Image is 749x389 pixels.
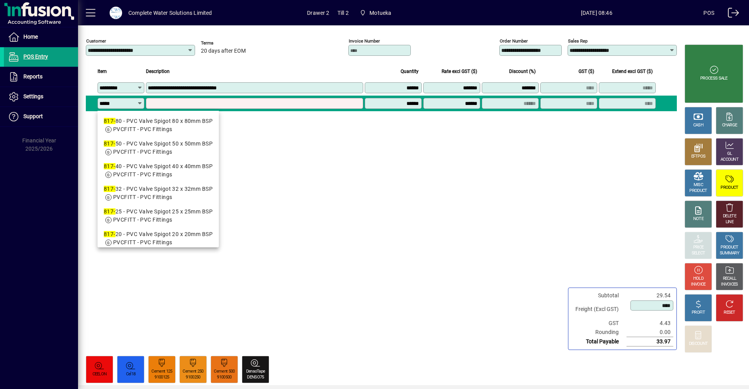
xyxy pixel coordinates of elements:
div: CASH [693,123,703,128]
em: 817- [104,118,115,124]
em: 817- [104,186,115,192]
td: 29.54 [627,291,673,300]
td: Total Payable [572,337,627,346]
div: 9100500 [217,375,231,380]
div: Cement 500 [214,369,234,375]
mat-label: Order number [500,38,528,44]
a: Support [4,107,78,126]
span: Rate excl GST ($) [442,67,477,76]
div: 20 - PVC Valve Spigot 20 x 20mm BSP [104,230,213,238]
a: Home [4,27,78,47]
span: Quantity [401,67,419,76]
div: GL [727,151,732,157]
div: CHARGE [722,123,737,128]
span: Description [146,67,170,76]
span: PVCFITT - PVC Fittings [113,149,172,155]
mat-option: 817-40 - PVC Valve Spigot 40 x 40mm BSP [98,159,219,182]
mat-option: 817-50 - PVC Valve Spigot 50 x 50mm BSP [98,137,219,159]
span: Till 2 [337,7,349,19]
div: PRICE [693,245,704,250]
td: 4.43 [627,319,673,328]
div: ACCOUNT [721,157,738,163]
button: Profile [103,6,128,20]
div: MISC [694,182,703,188]
div: DISCOUNT [689,341,708,347]
span: 20 days after EOM [201,48,246,54]
div: HOLD [693,276,703,282]
div: Cement 250 [183,369,203,375]
span: Terms [201,41,248,46]
td: GST [572,319,627,328]
mat-label: Customer [86,38,106,44]
div: RECALL [723,276,737,282]
div: INVOICES [721,282,738,288]
em: 817- [104,163,115,169]
div: 9100250 [186,375,200,380]
span: Motueka [357,6,395,20]
div: Cement 125 [151,369,172,375]
div: SUMMARY [720,250,739,256]
span: PVCFITT - PVC Fittings [113,239,172,245]
span: PVCFITT - PVC Fittings [113,126,172,132]
em: 817- [104,231,115,237]
span: Extend excl GST ($) [612,67,653,76]
div: DENSO75 [247,375,264,380]
div: PRODUCT [721,245,738,250]
div: POS [703,7,714,19]
div: 50 - PVC Valve Spigot 50 x 50mm BSP [104,140,213,148]
div: EFTPOS [691,154,706,160]
div: PRODUCT [721,185,738,191]
mat-label: Sales rep [568,38,587,44]
span: PVCFITT - PVC Fittings [113,171,172,178]
mat-option: 817-80 - PVC Valve Spigot 80 x 80mm BSP [98,114,219,137]
span: Settings [23,93,43,99]
span: Discount (%) [509,67,536,76]
span: Home [23,34,38,40]
div: PROFIT [692,310,705,316]
div: SELECT [692,250,705,256]
span: PVCFITT - PVC Fittings [113,194,172,200]
td: 33.97 [627,337,673,346]
a: Settings [4,87,78,107]
span: Support [23,113,43,119]
div: PROCESS SALE [700,76,728,82]
td: Freight (Excl GST) [572,300,627,319]
div: LINE [726,219,733,225]
mat-option: 817-20 - PVC Valve Spigot 20 x 20mm BSP [98,227,219,250]
span: PVCFITT - PVC Fittings [113,217,172,223]
mat-option: 817-32 - PVC Valve Spigot 32 x 32mm BSP [98,182,219,204]
div: 32 - PVC Valve Spigot 32 x 32mm BSP [104,185,213,193]
a: Reports [4,67,78,87]
mat-label: Invoice number [349,38,380,44]
div: DensoTape [246,369,265,375]
div: RESET [724,310,735,316]
div: PRODUCT [689,188,707,194]
div: Cel18 [126,371,136,377]
div: 40 - PVC Valve Spigot 40 x 40mm BSP [104,162,213,171]
div: 9100125 [154,375,169,380]
span: POS Entry [23,53,48,60]
td: Subtotal [572,291,627,300]
span: Motueka [369,7,391,19]
span: GST ($) [579,67,594,76]
div: NOTE [693,216,703,222]
a: Logout [722,2,739,27]
td: Rounding [572,328,627,337]
div: CEELON [92,371,107,377]
em: 817- [104,208,115,215]
div: Complete Water Solutions Limited [128,7,212,19]
div: DELETE [723,213,736,219]
span: Item [98,67,107,76]
div: INVOICE [691,282,705,288]
span: Reports [23,73,43,80]
span: Drawer 2 [307,7,329,19]
span: [DATE] 08:46 [490,7,703,19]
mat-option: 817-25 - PVC Valve Spigot 25 x 25mm BSP [98,204,219,227]
div: 80 - PVC Valve Spigot 80 x 80mm BSP [104,117,213,125]
div: 25 - PVC Valve Spigot 25 x 25mm BSP [104,208,213,216]
em: 817- [104,140,115,147]
td: 0.00 [627,328,673,337]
